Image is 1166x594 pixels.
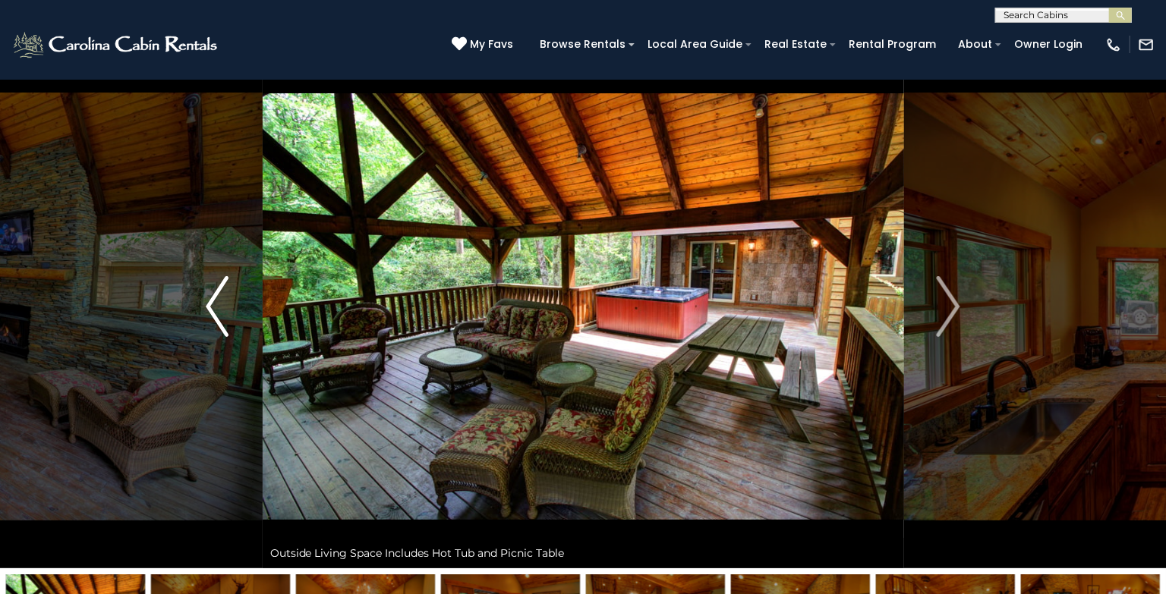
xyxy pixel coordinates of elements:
img: arrow [206,276,228,337]
button: Next [903,45,994,568]
img: phone-regular-white.png [1105,36,1122,53]
button: Previous [172,45,263,568]
a: Owner Login [1007,33,1090,56]
img: arrow [938,276,960,337]
a: Browse Rentals [532,33,633,56]
img: mail-regular-white.png [1138,36,1155,53]
a: About [950,33,1000,56]
a: Rental Program [841,33,944,56]
img: White-1-2.png [11,30,222,60]
a: Local Area Guide [640,33,750,56]
a: My Favs [452,36,517,53]
div: Outside Living Space Includes Hot Tub and Picnic Table [263,538,904,568]
span: My Favs [470,36,513,52]
a: Real Estate [757,33,834,56]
